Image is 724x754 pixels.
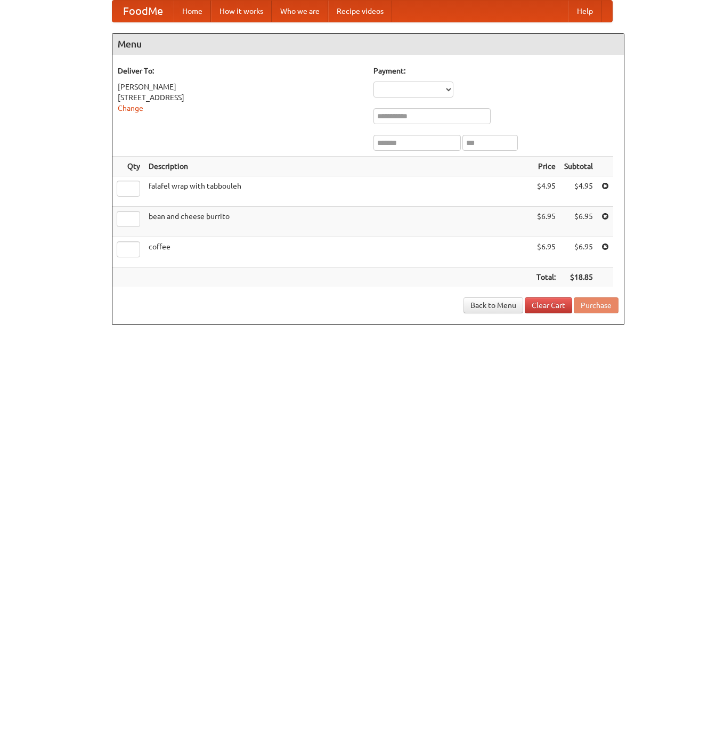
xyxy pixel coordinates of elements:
[118,82,363,92] div: [PERSON_NAME]
[463,297,523,313] a: Back to Menu
[532,237,560,267] td: $6.95
[525,297,572,313] a: Clear Cart
[560,267,597,287] th: $18.85
[211,1,272,22] a: How it works
[532,157,560,176] th: Price
[532,267,560,287] th: Total:
[118,66,363,76] h5: Deliver To:
[112,1,174,22] a: FoodMe
[144,176,532,207] td: falafel wrap with tabbouleh
[532,176,560,207] td: $4.95
[568,1,601,22] a: Help
[174,1,211,22] a: Home
[144,237,532,267] td: coffee
[328,1,392,22] a: Recipe videos
[144,207,532,237] td: bean and cheese burrito
[560,176,597,207] td: $4.95
[272,1,328,22] a: Who we are
[144,157,532,176] th: Description
[532,207,560,237] td: $6.95
[118,92,363,103] div: [STREET_ADDRESS]
[560,207,597,237] td: $6.95
[373,66,619,76] h5: Payment:
[574,297,619,313] button: Purchase
[112,157,144,176] th: Qty
[112,34,624,55] h4: Menu
[118,104,143,112] a: Change
[560,237,597,267] td: $6.95
[560,157,597,176] th: Subtotal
